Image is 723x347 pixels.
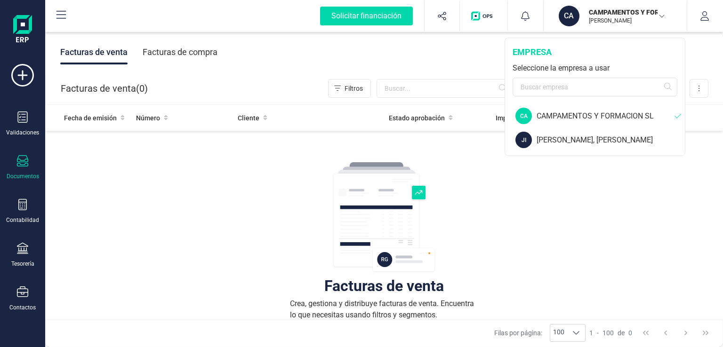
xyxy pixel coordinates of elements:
img: Logo de OPS [471,11,496,21]
div: CA [515,108,532,124]
div: Solicitar financiación [320,7,413,25]
button: Logo de OPS [466,1,502,31]
span: 0 [139,82,145,95]
div: Filas por página: [494,324,586,342]
span: Filtros [345,84,363,93]
div: Facturas de venta ( ) [61,79,148,98]
div: Validaciones [6,129,39,136]
div: Facturas de venta [60,40,128,64]
input: Buscar empresa [513,78,677,96]
div: Contabilidad [6,216,39,224]
span: Fecha de emisión [64,113,117,123]
span: 100 [602,328,614,338]
div: Facturas de compra [143,40,217,64]
span: Cliente [238,113,259,123]
span: 100 [550,324,567,341]
button: Solicitar financiación [309,1,424,31]
div: [PERSON_NAME], [PERSON_NAME] [537,134,685,146]
span: Estado aprobación [389,113,445,123]
div: Documentos [7,173,39,180]
span: de [618,328,625,338]
div: empresa [513,46,677,59]
div: - [589,328,632,338]
button: Last Page [697,324,715,342]
div: Seleccione la empresa a usar [513,63,677,74]
button: Previous Page [657,324,675,342]
div: Tesorería [11,260,34,268]
img: Logo Finanedi [13,15,32,45]
span: Importe [496,113,519,123]
button: Filtros [328,79,371,98]
button: Next Page [677,324,695,342]
div: CAMPAMENTOS Y FORMACION SL [537,110,675,122]
p: CAMPAMENTOS Y FORMACION SL [589,8,664,17]
button: CACAMPAMENTOS Y FORMACION SL[PERSON_NAME] [555,1,675,31]
div: Crea, gestiona y distribuye facturas de venta. Encuentra lo que necesitas usando filtros y segmen... [290,298,478,321]
span: 0 [628,328,632,338]
button: First Page [637,324,655,342]
p: [PERSON_NAME] [589,17,664,24]
input: Buscar... [377,79,512,98]
span: 1 [589,328,593,338]
div: JI [515,132,532,148]
div: Facturas de venta [324,281,444,291]
span: Número [136,113,160,123]
div: Contactos [9,304,36,311]
div: CA [559,6,579,26]
img: img-empty-table.svg [332,161,436,274]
